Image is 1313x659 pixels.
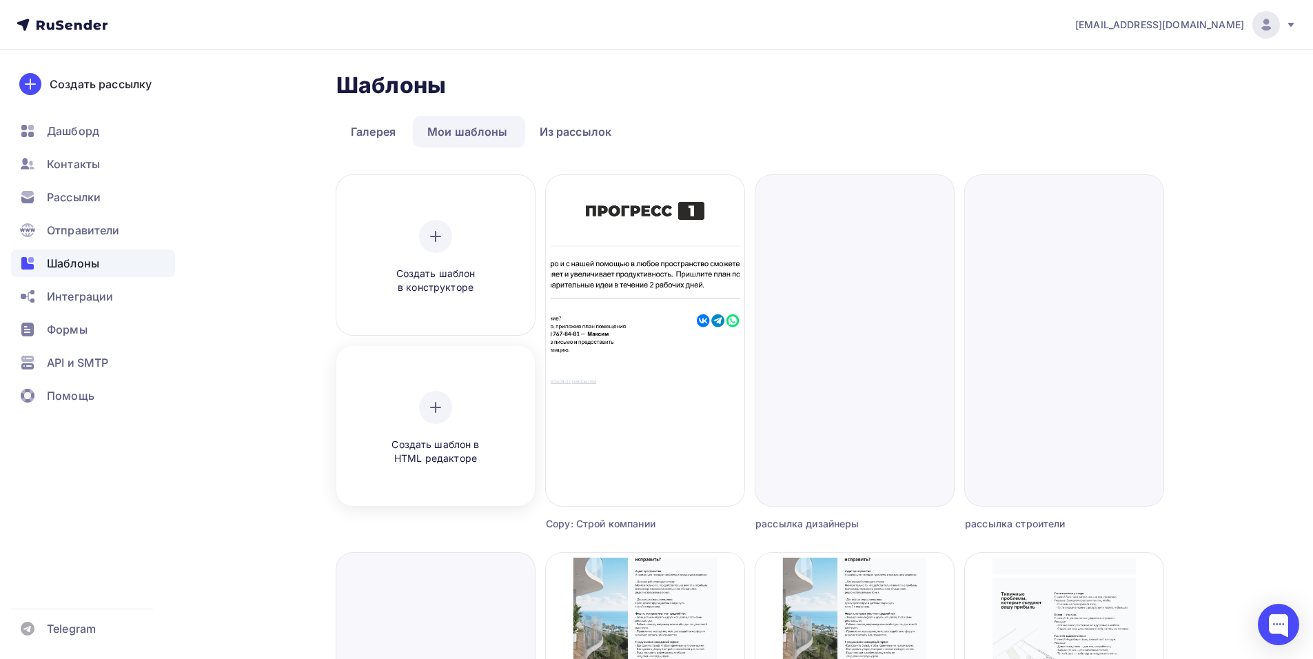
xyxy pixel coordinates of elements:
span: [EMAIL_ADDRESS][DOMAIN_NAME] [1075,18,1244,32]
span: API и SMTP [47,354,108,371]
a: [EMAIL_ADDRESS][DOMAIN_NAME] [1075,11,1296,39]
a: Отправители [11,216,175,244]
a: Из рассылок [525,116,627,148]
div: Создать рассылку [50,76,152,92]
a: Мои шаблоны [413,116,522,148]
span: Формы [47,321,88,338]
div: рассылка строители [965,517,1114,531]
span: Отправители [47,222,120,239]
span: Интеграции [47,288,113,305]
span: Создать шаблон в HTML редакторе [370,438,501,466]
span: Помощь [47,387,94,404]
span: Telegram [47,620,96,637]
a: Формы [11,316,175,343]
div: Copy: Строй компании [546,517,695,531]
a: Шаблоны [11,250,175,277]
a: Рассылки [11,183,175,211]
span: Дашборд [47,123,99,139]
span: Шаблоны [47,255,99,272]
span: Рассылки [47,189,101,205]
a: Дашборд [11,117,175,145]
span: Контакты [47,156,100,172]
span: Создать шаблон в конструкторе [370,267,501,295]
a: Контакты [11,150,175,178]
a: Галерея [336,116,410,148]
h2: Шаблоны [336,72,446,99]
div: рассылка дизайнеры [755,517,904,531]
